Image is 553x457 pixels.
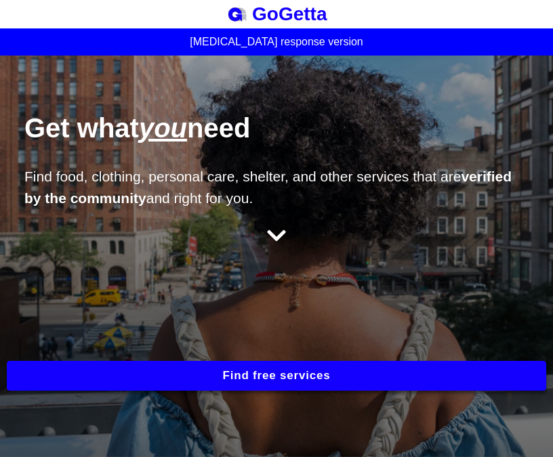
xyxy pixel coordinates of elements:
span: you [139,113,187,143]
strong: verified by the community [24,169,512,206]
a: Find free services [7,370,546,381]
h1: Get what need [24,112,536,160]
p: Find food, clothing, personal care, shelter, and other services that are and right for you. [24,166,529,209]
button: Find free services [7,361,546,391]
